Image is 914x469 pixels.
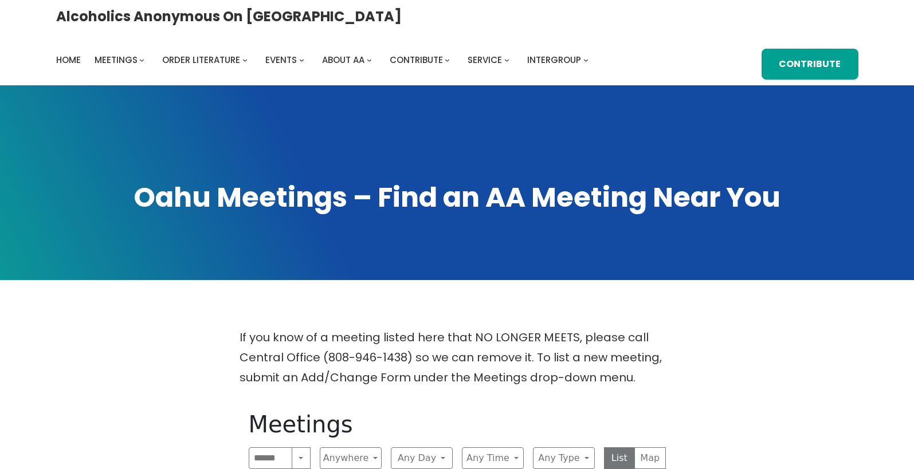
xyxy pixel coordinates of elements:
[462,447,524,469] button: Any Time
[320,447,382,469] button: Anywhere
[604,447,636,469] button: List
[322,52,364,68] a: About AA
[56,179,858,216] h1: Oahu Meetings – Find an AA Meeting Near You
[56,54,81,66] span: Home
[292,447,310,469] button: Search
[367,57,372,62] button: About AA submenu
[162,54,240,66] span: Order Literature
[583,57,589,62] button: Intergroup submenu
[95,54,138,66] span: Meetings
[56,52,593,68] nav: Intergroup
[762,49,858,80] a: Contribute
[240,328,675,388] p: If you know of a meeting listed here that NO LONGER MEETS, please call Central Office (808-946-14...
[139,57,144,62] button: Meetings submenu
[445,57,450,62] button: Contribute submenu
[299,57,304,62] button: Events submenu
[634,447,666,469] button: Map
[95,52,138,68] a: Meetings
[322,54,364,66] span: About AA
[468,54,502,66] span: Service
[527,54,581,66] span: Intergroup
[56,4,402,29] a: Alcoholics Anonymous on [GEOGRAPHIC_DATA]
[533,447,595,469] button: Any Type
[391,447,453,469] button: Any Day
[249,447,293,469] input: Search
[265,52,297,68] a: Events
[242,57,248,62] button: Order Literature submenu
[265,54,297,66] span: Events
[527,52,581,68] a: Intergroup
[56,52,81,68] a: Home
[468,52,502,68] a: Service
[390,54,443,66] span: Contribute
[249,411,666,438] h1: Meetings
[390,52,443,68] a: Contribute
[504,57,509,62] button: Service submenu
